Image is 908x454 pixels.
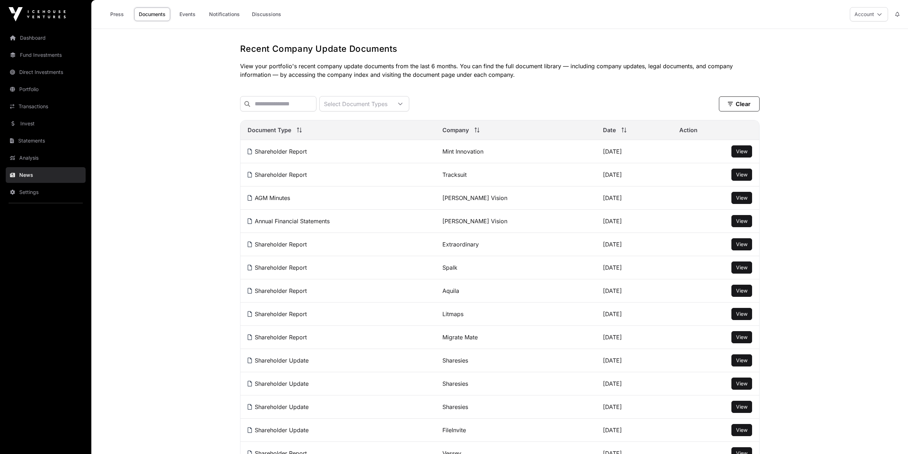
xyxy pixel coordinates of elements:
[442,357,468,364] a: Sharesies
[736,404,747,410] span: View
[596,326,673,349] td: [DATE]
[6,30,86,46] a: Dashboard
[736,241,747,248] a: View
[596,233,673,256] td: [DATE]
[247,8,286,21] a: Discussions
[596,256,673,279] td: [DATE]
[736,195,747,201] span: View
[6,64,86,80] a: Direct Investments
[731,401,752,413] button: View
[731,331,752,343] button: View
[736,148,747,154] span: View
[736,334,747,341] a: View
[240,62,760,79] p: View your portfolio's recent company update documents from the last 6 months. You can find the fu...
[103,8,131,21] a: Press
[596,303,673,326] td: [DATE]
[442,218,507,225] a: [PERSON_NAME] Vision
[736,148,747,155] a: View
[736,171,747,178] span: View
[6,184,86,200] a: Settings
[442,403,468,410] a: Sharesies
[248,218,330,225] a: Annual Financial Statements
[9,7,66,21] img: Icehouse Ventures Logo
[731,354,752,366] button: View
[596,419,673,442] td: [DATE]
[6,99,86,114] a: Transactions
[240,43,760,55] h1: Recent Company Update Documents
[736,194,747,201] a: View
[596,279,673,303] td: [DATE]
[6,47,86,63] a: Fund Investments
[248,241,307,248] a: Shareholder Report
[248,287,307,294] a: Shareholder Report
[442,310,463,318] a: Litmaps
[134,8,170,21] a: Documents
[736,218,747,224] span: View
[872,420,908,454] iframe: Chat Widget
[736,287,747,294] a: View
[248,334,307,341] a: Shareholder Report
[204,8,244,21] a: Notifications
[248,357,309,364] a: Shareholder Update
[248,264,307,271] a: Shareholder Report
[173,8,202,21] a: Events
[736,310,747,318] a: View
[248,310,307,318] a: Shareholder Report
[442,287,459,294] a: Aquila
[442,241,479,248] a: Extraordinary
[442,334,478,341] a: Migrate Mate
[596,186,673,210] td: [DATE]
[442,264,457,271] a: Spalk
[596,163,673,186] td: [DATE]
[442,194,507,201] a: [PERSON_NAME] Vision
[731,261,752,274] button: View
[6,133,86,149] a: Statements
[442,426,466,434] a: FileInvite
[736,403,747,410] a: View
[248,194,290,201] a: AGM Minutes
[736,380,747,387] a: View
[596,349,673,372] td: [DATE]
[731,145,752,158] button: View
[731,424,752,436] button: View
[731,192,752,204] button: View
[736,426,747,434] a: View
[596,140,673,163] td: [DATE]
[736,311,747,317] span: View
[6,150,86,166] a: Analysis
[736,288,747,294] span: View
[731,238,752,250] button: View
[850,7,888,21] button: Account
[736,264,747,271] a: View
[442,171,467,178] a: Tracksuit
[731,308,752,320] button: View
[596,210,673,233] td: [DATE]
[719,96,760,111] button: Clear
[320,96,392,111] div: Select Document Types
[6,81,86,97] a: Portfolio
[596,372,673,395] td: [DATE]
[6,167,86,183] a: News
[736,357,747,363] span: View
[6,116,86,131] a: Invest
[603,126,616,134] span: Date
[442,380,468,387] a: Sharesies
[679,126,698,134] span: Action
[736,241,747,247] span: View
[731,215,752,227] button: View
[596,395,673,419] td: [DATE]
[248,148,307,155] a: Shareholder Report
[736,357,747,364] a: View
[248,171,307,178] a: Shareholder Report
[442,126,469,134] span: Company
[248,426,309,434] a: Shareholder Update
[736,380,747,386] span: View
[248,403,309,410] a: Shareholder Update
[736,334,747,340] span: View
[736,264,747,270] span: View
[731,378,752,390] button: View
[248,380,309,387] a: Shareholder Update
[248,126,291,134] span: Document Type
